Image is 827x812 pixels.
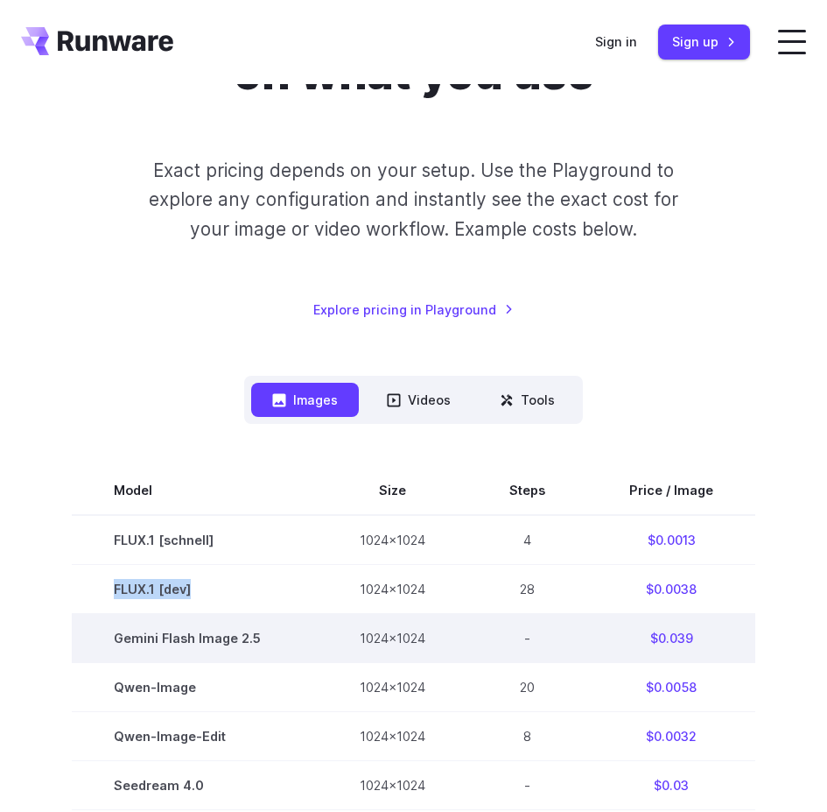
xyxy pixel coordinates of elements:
p: Exact pricing depends on your setup. Use the Playground to explore any configuration and instantl... [139,156,689,244]
th: Steps [467,466,587,515]
td: $0.0032 [587,712,755,761]
td: $0.03 [587,761,755,810]
td: $0.0058 [587,663,755,712]
td: FLUX.1 [schnell] [72,515,318,565]
a: Sign up [658,25,750,59]
th: Price / Image [587,466,755,515]
td: $0.0038 [587,565,755,614]
td: FLUX.1 [dev] [72,565,318,614]
td: Qwen-Image [72,663,318,712]
button: Tools [479,383,576,417]
span: Gemini Flash Image 2.5 [114,628,276,648]
td: Qwen-Image-Edit [72,712,318,761]
td: 1024x1024 [318,712,467,761]
td: $0.039 [587,614,755,663]
a: Explore pricing in Playground [313,300,514,320]
td: 1024x1024 [318,614,467,663]
td: 8 [467,712,587,761]
td: 1024x1024 [318,565,467,614]
td: - [467,614,587,663]
td: - [467,761,587,810]
a: Go to / [21,27,173,55]
td: 1024x1024 [318,515,467,565]
th: Model [72,466,318,515]
td: 20 [467,663,587,712]
td: 28 [467,565,587,614]
button: Images [251,383,359,417]
th: Size [318,466,467,515]
td: 1024x1024 [318,761,467,810]
td: 1024x1024 [318,663,467,712]
button: Videos [366,383,472,417]
td: Seedream 4.0 [72,761,318,810]
td: $0.0013 [587,515,755,565]
a: Sign in [595,32,637,52]
td: 4 [467,515,587,565]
